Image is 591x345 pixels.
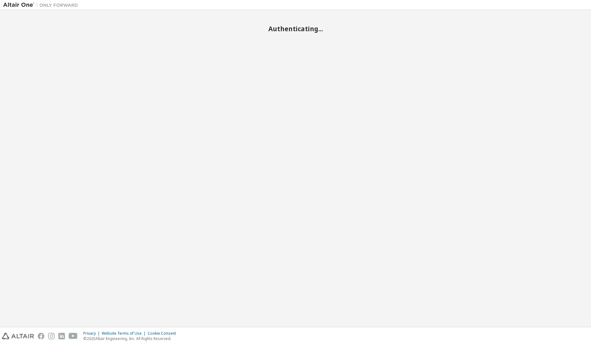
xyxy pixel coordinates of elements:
img: Altair One [3,2,81,8]
img: youtube.svg [69,333,78,339]
h2: Authenticating... [3,25,588,33]
div: Privacy [83,331,102,336]
div: Website Terms of Use [102,331,148,336]
img: facebook.svg [38,333,44,339]
p: © 2025 Altair Engineering, Inc. All Rights Reserved. [83,336,180,341]
img: linkedin.svg [58,333,65,339]
img: instagram.svg [48,333,55,339]
img: altair_logo.svg [2,333,34,339]
div: Cookie Consent [148,331,180,336]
